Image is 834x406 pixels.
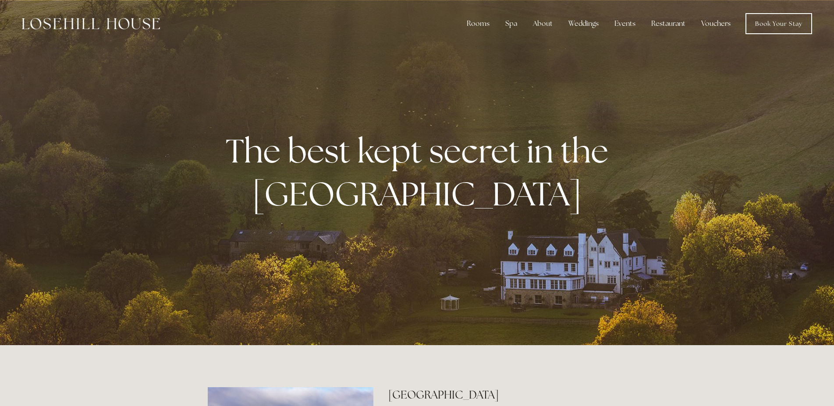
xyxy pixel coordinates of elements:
[607,15,642,32] div: Events
[694,15,738,32] a: Vouchers
[498,15,524,32] div: Spa
[561,15,606,32] div: Weddings
[745,13,812,34] a: Book Your Stay
[644,15,692,32] div: Restaurant
[226,129,615,215] strong: The best kept secret in the [GEOGRAPHIC_DATA]
[388,387,626,402] h2: [GEOGRAPHIC_DATA]
[460,15,497,32] div: Rooms
[526,15,560,32] div: About
[22,18,160,29] img: Losehill House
